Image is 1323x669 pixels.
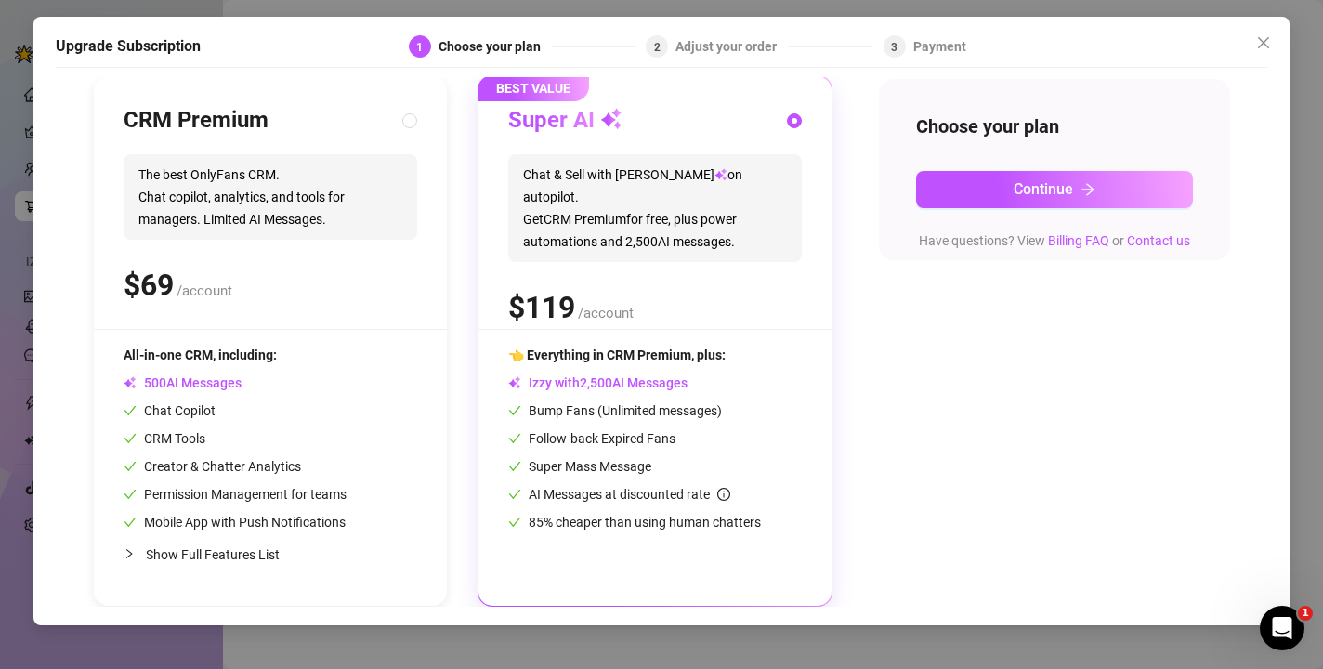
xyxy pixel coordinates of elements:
span: Bump Fans (Unlimited messages) [508,403,722,418]
span: check [124,432,137,445]
span: CRM Tools [124,431,205,446]
span: check [124,516,137,529]
h4: Choose your plan [916,113,1194,139]
span: AI Messages at discounted rate [529,487,730,502]
span: 2 [654,41,661,54]
span: All-in-one CRM, including: [124,348,277,362]
span: Izzy with AI Messages [508,375,688,390]
span: collapsed [124,548,135,559]
button: Continuearrow-right [916,171,1194,208]
span: Mobile App with Push Notifications [124,515,346,530]
span: check [508,432,521,445]
span: check [508,516,521,529]
span: check [124,404,137,417]
span: Creator & Chatter Analytics [124,459,301,474]
span: Chat Copilot [124,403,216,418]
span: Have questions? View or [919,233,1190,248]
span: Close [1249,35,1278,50]
span: 3 [891,41,897,54]
span: check [508,404,521,417]
span: close [1256,35,1271,50]
h5: Upgrade Subscription [56,35,201,58]
span: check [508,460,521,473]
span: 1 [416,41,423,54]
span: $ [508,290,575,325]
iframe: Intercom live chat [1260,606,1304,650]
span: BEST VALUE [478,75,589,101]
span: Chat & Sell with [PERSON_NAME] on autopilot. Get CRM Premium for free, plus power automations and... [508,154,802,262]
span: Show Full Features List [146,547,280,562]
span: /account [177,282,232,299]
div: Adjust your order [675,35,788,58]
span: Follow-back Expired Fans [508,431,675,446]
button: Close [1249,28,1278,58]
span: Permission Management for teams [124,487,347,502]
span: The best OnlyFans CRM. Chat copilot, analytics, and tools for managers. Limited AI Messages. [124,154,417,240]
span: arrow-right [1081,182,1095,197]
span: check [124,460,137,473]
a: Contact us [1127,233,1190,248]
span: 1 [1298,606,1313,621]
span: Super Mass Message [508,459,651,474]
span: AI Messages [124,375,242,390]
h3: CRM Premium [124,106,269,136]
span: check [508,488,521,501]
span: $ [124,268,174,303]
h3: Super AI [508,106,622,136]
div: Show Full Features List [124,532,417,576]
a: Billing FAQ [1048,233,1109,248]
span: 👈 Everything in CRM Premium, plus: [508,348,726,362]
span: info-circle [717,488,730,501]
div: Payment [913,35,966,58]
span: /account [578,305,634,321]
span: Continue [1014,180,1073,198]
span: check [124,488,137,501]
div: Choose your plan [439,35,552,58]
span: 85% cheaper than using human chatters [508,515,761,530]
